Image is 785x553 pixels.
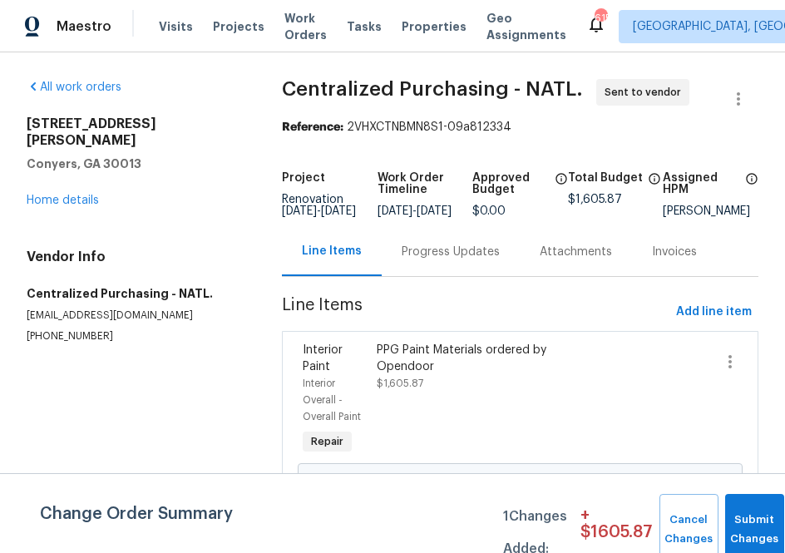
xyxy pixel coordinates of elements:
[27,156,242,172] h5: Conyers, GA 30013
[472,172,550,195] h5: Approved Budget
[303,378,361,422] span: Interior Overall - Overall Paint
[282,205,356,217] span: -
[282,194,356,217] span: Renovation
[304,433,350,450] span: Repair
[663,172,740,195] h5: Assigned HPM
[321,205,356,217] span: [DATE]
[302,243,362,259] div: Line Items
[378,205,412,217] span: [DATE]
[282,205,317,217] span: [DATE]
[27,309,242,323] p: [EMAIL_ADDRESS][DOMAIN_NAME]
[595,10,606,27] div: 615
[568,172,643,184] h5: Total Budget
[486,10,566,43] span: Geo Assignments
[282,119,758,136] div: 2VHXCTNBMN8S1-09a812334
[57,18,111,35] span: Maestro
[347,21,382,32] span: Tasks
[27,195,99,206] a: Home details
[648,172,661,194] span: The total cost of line items that have been proposed by Opendoor. This sum includes line items th...
[733,511,776,549] span: Submit Changes
[213,18,264,35] span: Projects
[568,194,622,205] span: $1,605.87
[282,297,669,328] span: Line Items
[605,84,688,101] span: Sent to vendor
[676,302,752,323] span: Add line item
[282,172,325,184] h5: Project
[555,172,568,205] span: The total cost of line items that have been approved by both Opendoor and the Trade Partner. This...
[378,172,473,195] h5: Work Order Timeline
[27,81,121,93] a: All work orders
[284,10,327,43] span: Work Orders
[663,205,758,217] div: [PERSON_NAME]
[417,205,452,217] span: [DATE]
[377,342,552,375] div: PPG Paint Materials ordered by Opendoor
[303,344,343,373] span: Interior Paint
[652,244,697,260] div: Invoices
[378,205,452,217] span: -
[282,121,343,133] b: Reference:
[282,79,583,99] span: Centralized Purchasing - NATL.
[472,205,506,217] span: $0.00
[745,172,758,205] span: The hpm assigned to this work order.
[669,297,758,328] button: Add line item
[402,18,467,35] span: Properties
[27,329,242,343] p: [PHONE_NUMBER]
[668,511,709,549] span: Cancel Changes
[27,249,242,265] h4: Vendor Info
[27,285,242,302] h5: Centralized Purchasing - NATL.
[402,244,500,260] div: Progress Updates
[27,116,242,149] h2: [STREET_ADDRESS][PERSON_NAME]
[377,378,423,388] span: $1,605.87
[159,18,193,35] span: Visits
[540,244,612,260] div: Attachments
